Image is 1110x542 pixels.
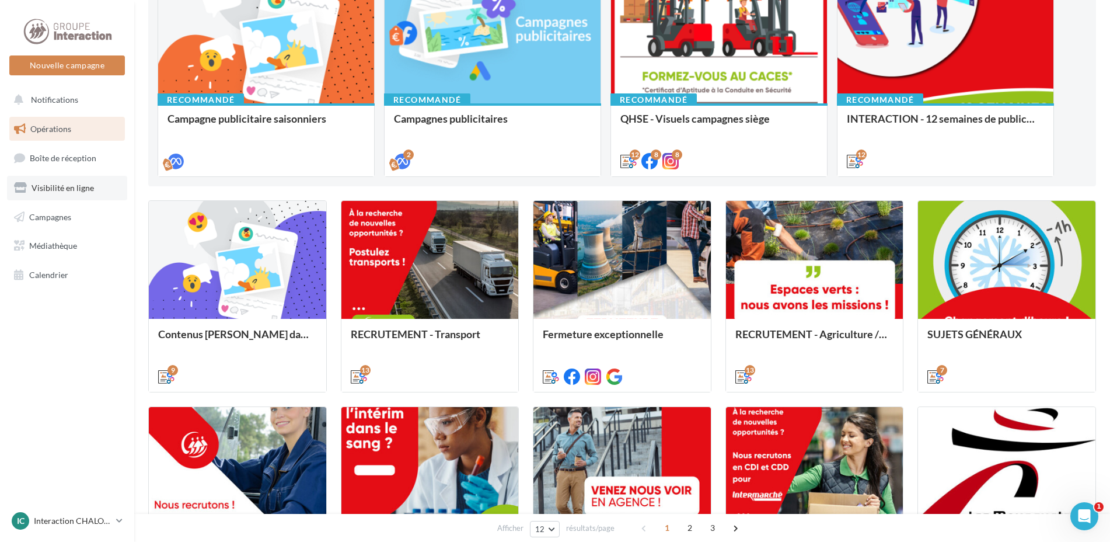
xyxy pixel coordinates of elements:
[158,93,244,106] div: Recommandé
[351,328,509,352] div: RECRUTEMENT - Transport
[31,95,78,105] span: Notifications
[672,150,682,160] div: 8
[32,183,94,193] span: Visibilité en ligne
[497,523,523,534] span: Afficher
[847,113,1044,136] div: INTERACTION - 12 semaines de publication
[535,524,545,534] span: 12
[29,211,71,221] span: Campagnes
[735,328,894,352] div: RECRUTEMENT - Agriculture / Espaces verts
[610,93,697,106] div: Recommandé
[30,153,96,163] span: Boîte de réception
[30,124,71,134] span: Opérations
[1094,502,1104,512] span: 1
[658,519,676,537] span: 1
[384,93,470,106] div: Recommandé
[927,328,1086,352] div: SUJETS GÉNÉRAUX
[620,113,818,136] div: QHSE - Visuels campagnes siège
[745,365,755,376] div: 13
[29,270,68,280] span: Calendrier
[837,93,923,106] div: Recommandé
[7,145,127,171] a: Boîte de réception
[7,205,127,230] a: Campagnes
[394,113,591,136] div: Campagnes publicitaires
[680,519,699,537] span: 2
[158,328,317,352] div: Contenus [PERSON_NAME] dans un esprit estival
[17,515,25,527] span: IC
[7,117,127,141] a: Opérations
[530,521,560,537] button: 12
[937,365,947,376] div: 7
[7,234,127,258] a: Médiathèque
[34,515,111,527] p: Interaction CHALON SUR SAONE
[651,150,661,160] div: 8
[7,176,127,200] a: Visibilité en ligne
[7,263,127,287] a: Calendrier
[9,55,125,75] button: Nouvelle campagne
[543,328,701,352] div: Fermeture exceptionnelle
[566,523,615,534] span: résultats/page
[9,510,125,532] a: IC Interaction CHALON SUR SAONE
[703,519,722,537] span: 3
[360,365,371,376] div: 13
[167,365,178,376] div: 9
[630,150,640,160] div: 12
[1070,502,1098,530] iframe: Intercom live chat
[403,150,414,160] div: 2
[856,150,867,160] div: 12
[167,113,365,136] div: Campagne publicitaire saisonniers
[7,88,123,112] button: Notifications
[29,241,77,251] span: Médiathèque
